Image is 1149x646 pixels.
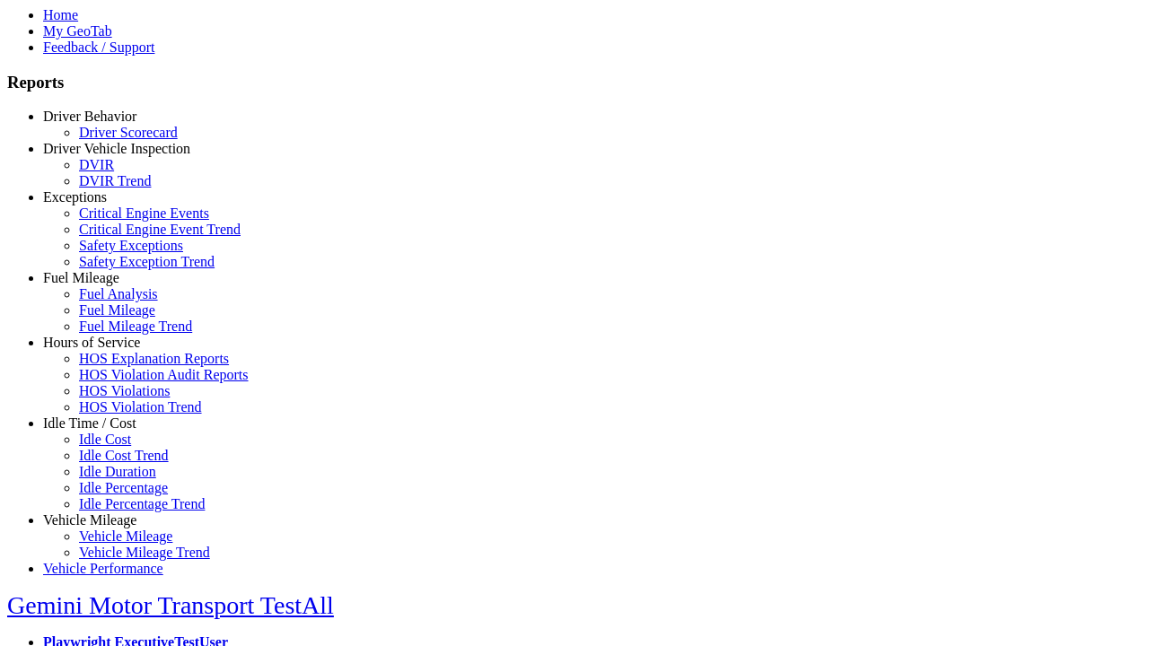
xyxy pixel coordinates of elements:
a: Idle Percentage Trend [79,496,205,511]
a: Safety Exceptions [79,238,183,253]
a: Driver Behavior [43,109,136,124]
a: DVIR Trend [79,173,151,188]
a: Safety Exception Trend [79,254,215,269]
a: Fuel Mileage [43,270,119,285]
a: Driver Scorecard [79,125,178,140]
a: Idle Percentage [79,480,168,495]
a: Vehicle Mileage Trend [79,545,210,560]
a: Vehicle Mileage [43,512,136,528]
a: DVIR [79,157,114,172]
a: HOS Violations [79,383,170,398]
a: Critical Engine Events [79,205,209,221]
a: Exceptions [43,189,107,205]
a: Critical Engine Event Trend [79,222,241,237]
a: Vehicle Performance [43,561,163,576]
a: HOS Violation Trend [79,399,202,415]
a: Driver Vehicle Inspection [43,141,190,156]
a: Idle Cost [79,432,131,447]
h3: Reports [7,73,1142,92]
a: Hours of Service [43,335,140,350]
a: Idle Cost Trend [79,448,169,463]
a: Fuel Analysis [79,286,158,301]
a: Fuel Mileage Trend [79,319,192,334]
a: Feedback / Support [43,39,154,55]
a: HOS Violation Audit Reports [79,367,249,382]
a: Gemini Motor Transport TestAll [7,591,334,619]
a: My GeoTab [43,23,112,39]
a: Fuel Mileage [79,302,155,318]
a: Idle Duration [79,464,156,479]
a: HOS Explanation Reports [79,351,229,366]
a: Home [43,7,78,22]
a: Idle Time / Cost [43,415,136,431]
a: Vehicle Mileage [79,528,172,544]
